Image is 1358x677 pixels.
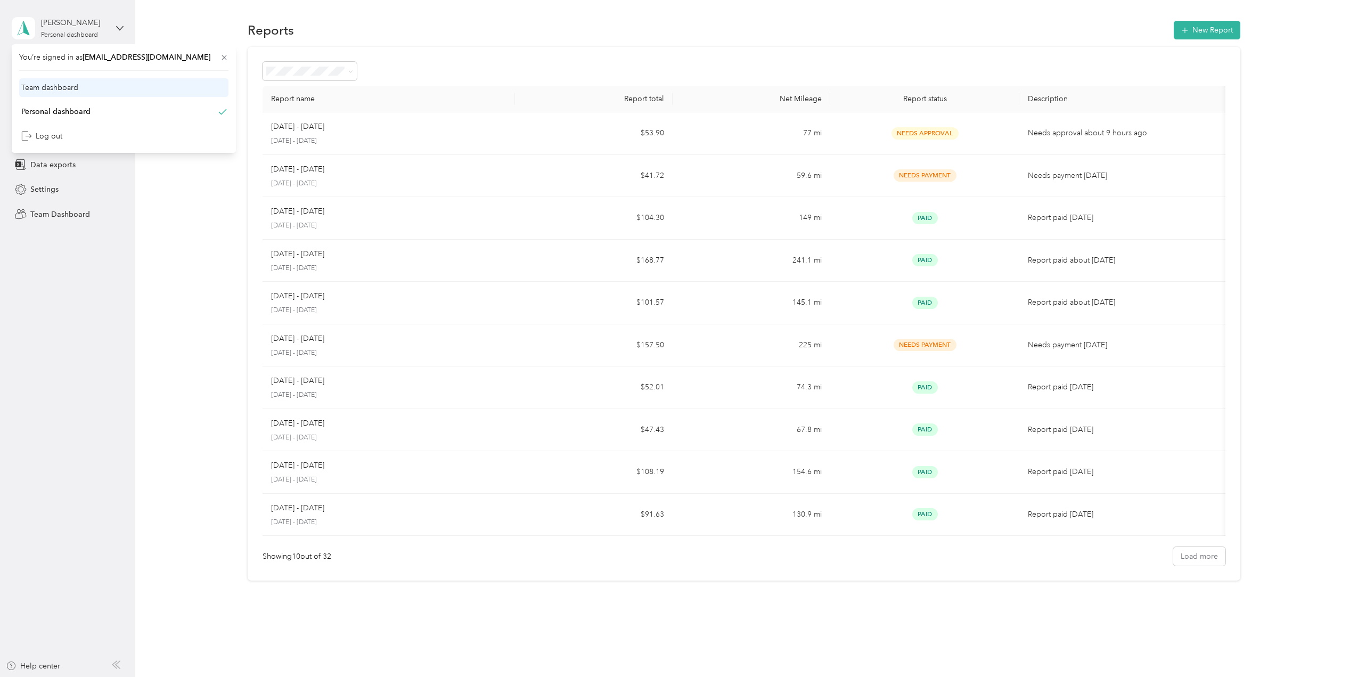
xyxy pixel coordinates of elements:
[515,494,673,536] td: $91.63
[673,494,830,536] td: 130.9 mi
[248,25,294,36] h1: Reports
[912,254,938,266] span: Paid
[515,409,673,452] td: $47.43
[1298,617,1358,677] iframe: Everlance-gr Chat Button Frame
[515,155,673,198] td: $41.72
[894,169,956,182] span: Needs Payment
[515,451,673,494] td: $108.19
[673,240,830,282] td: 241.1 mi
[271,136,506,146] p: [DATE] - [DATE]
[1028,424,1221,436] p: Report paid [DATE]
[271,418,324,429] p: [DATE] - [DATE]
[271,206,324,217] p: [DATE] - [DATE]
[1028,509,1221,520] p: Report paid [DATE]
[271,164,324,175] p: [DATE] - [DATE]
[515,240,673,282] td: $168.77
[1028,127,1221,139] p: Needs approval about 9 hours ago
[912,466,938,478] span: Paid
[1028,339,1221,351] p: Needs payment [DATE]
[912,297,938,309] span: Paid
[839,94,1011,103] div: Report status
[271,460,324,471] p: [DATE] - [DATE]
[271,390,506,400] p: [DATE] - [DATE]
[912,381,938,394] span: Paid
[271,375,324,387] p: [DATE] - [DATE]
[673,324,830,367] td: 225 mi
[271,306,506,315] p: [DATE] - [DATE]
[21,130,62,142] div: Log out
[271,264,506,273] p: [DATE] - [DATE]
[271,518,506,527] p: [DATE] - [DATE]
[1028,170,1221,182] p: Needs payment [DATE]
[673,86,830,112] th: Net Mileage
[1174,21,1240,39] button: New Report
[21,106,91,117] div: Personal dashboard
[30,184,59,195] span: Settings
[1028,466,1221,478] p: Report paid [DATE]
[271,502,324,514] p: [DATE] - [DATE]
[271,248,324,260] p: [DATE] - [DATE]
[515,86,673,112] th: Report total
[1028,381,1221,393] p: Report paid [DATE]
[515,282,673,324] td: $101.57
[263,551,331,562] div: Showing 10 out of 32
[1019,86,1230,112] th: Description
[912,508,938,520] span: Paid
[1028,212,1221,224] p: Report paid [DATE]
[912,212,938,224] span: Paid
[263,86,515,112] th: Report name
[271,121,324,133] p: [DATE] - [DATE]
[515,112,673,155] td: $53.90
[673,366,830,409] td: 74.3 mi
[912,423,938,436] span: Paid
[41,17,108,28] div: [PERSON_NAME]
[271,290,324,302] p: [DATE] - [DATE]
[891,127,959,140] span: Needs Approval
[1028,297,1221,308] p: Report paid about [DATE]
[271,333,324,345] p: [DATE] - [DATE]
[673,409,830,452] td: 67.8 mi
[1173,547,1225,566] button: Load more
[515,366,673,409] td: $52.01
[271,179,506,189] p: [DATE] - [DATE]
[673,155,830,198] td: 59.6 mi
[673,197,830,240] td: 149 mi
[673,282,830,324] td: 145.1 mi
[30,159,76,170] span: Data exports
[515,324,673,367] td: $157.50
[673,112,830,155] td: 77 mi
[271,475,506,485] p: [DATE] - [DATE]
[515,197,673,240] td: $104.30
[6,660,60,672] button: Help center
[271,221,506,231] p: [DATE] - [DATE]
[83,53,210,62] span: [EMAIL_ADDRESS][DOMAIN_NAME]
[271,433,506,443] p: [DATE] - [DATE]
[894,339,956,351] span: Needs Payment
[21,82,78,93] div: Team dashboard
[673,451,830,494] td: 154.6 mi
[41,32,98,38] div: Personal dashboard
[271,348,506,358] p: [DATE] - [DATE]
[30,209,90,220] span: Team Dashboard
[19,52,228,63] span: You’re signed in as
[1028,255,1221,266] p: Report paid about [DATE]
